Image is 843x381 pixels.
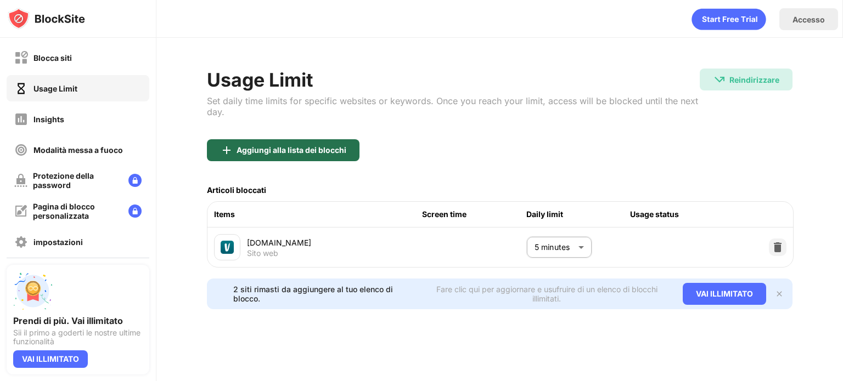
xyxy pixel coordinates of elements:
[214,208,422,220] div: Items
[233,285,417,303] div: 2 siti rimasti da aggiungere al tuo elenco di blocco.
[14,204,27,218] img: customize-block-page-off.svg
[14,82,28,95] img: time-usage-on.svg
[14,174,27,187] img: password-protection-off.svg
[13,315,143,326] div: Prendi di più. Vai illimitato
[630,208,734,220] div: Usage status
[237,146,346,155] div: Aggiungi alla lista dei blocchi
[207,69,700,91] div: Usage Limit
[14,112,28,126] img: insights-off.svg
[692,8,766,30] div: animation
[247,248,278,258] div: Sito web
[207,95,700,117] div: Set daily time limits for specific websites or keywords. Once you reach your limit, access will b...
[247,237,422,248] div: [DOMAIN_NAME]
[8,8,85,30] img: logo-blocksite.svg
[729,75,779,84] div: Reindirizzare
[13,271,53,311] img: push-unlimited.svg
[14,235,28,249] img: settings-off.svg
[793,15,825,24] div: Accesso
[14,143,28,157] img: focus-off.svg
[128,174,142,187] img: lock-menu.svg
[33,84,77,93] div: Usage Limit
[13,350,88,368] div: VAI ILLIMITATO
[221,241,234,254] img: favicons
[424,285,669,303] div: Fare clic qui per aggiornare e usufruire di un elenco di blocchi illimitati.
[33,202,120,220] div: Pagina di blocco personalizzata
[33,145,123,155] div: Modalità messa a fuoco
[775,289,784,298] img: x-button.svg
[526,208,631,220] div: Daily limit
[13,328,143,346] div: Sii il primo a goderti le nostre ultime funzionalità
[33,171,120,190] div: Protezione della password
[683,283,766,305] div: VAI ILLIMITATO
[33,115,64,124] div: Insights
[535,241,574,253] p: 5 minutes
[14,51,28,65] img: block-off.svg
[33,53,72,62] div: Blocca siti
[422,208,526,220] div: Screen time
[33,237,83,247] div: impostazioni
[207,185,266,195] div: Articoli bloccati
[128,204,142,218] img: lock-menu.svg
